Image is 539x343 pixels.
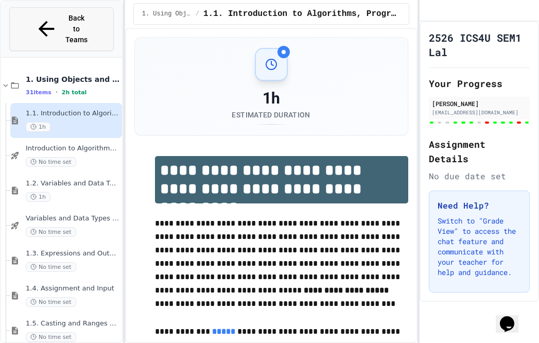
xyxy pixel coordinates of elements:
div: Estimated Duration [232,110,310,120]
div: 1h [232,89,310,108]
span: Introduction to Algorithms, Programming, and Compilers [26,144,120,153]
span: 1h [26,122,50,132]
span: 1.1. Introduction to Algorithms, Programming, and Compilers [203,8,401,20]
span: 1.1. Introduction to Algorithms, Programming, and Compilers [26,109,120,118]
div: [PERSON_NAME] [432,99,527,108]
span: 1. Using Objects and Methods [142,10,192,18]
p: Switch to "Grade View" to access the chat feature and communicate with your teacher for help and ... [438,216,521,278]
span: No time set [26,297,76,307]
span: 1h [26,192,50,202]
span: 1.3. Expressions and Output [New] [26,249,120,258]
span: No time set [26,262,76,272]
span: 2h total [62,89,87,96]
span: Variables and Data Types - Quiz [26,214,120,223]
span: 1. Using Objects and Methods [26,75,120,84]
div: No due date set [429,170,530,182]
span: 1.2. Variables and Data Types [26,179,120,188]
span: / [196,10,199,18]
span: 1.5. Casting and Ranges of Values [26,319,120,328]
button: Back to Teams [9,7,114,51]
span: No time set [26,157,76,167]
span: No time set [26,227,76,237]
span: Back to Teams [64,13,89,45]
h2: Assignment Details [429,137,530,166]
span: No time set [26,332,76,342]
span: 31 items [26,89,51,96]
div: [EMAIL_ADDRESS][DOMAIN_NAME] [432,109,527,116]
span: 1.4. Assignment and Input [26,284,120,293]
h2: Your Progress [429,76,530,91]
h1: 2526 ICS4U SEM1 Lal [429,30,530,59]
span: • [56,88,58,96]
h3: Need Help? [438,199,521,212]
iframe: chat widget [496,302,529,333]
